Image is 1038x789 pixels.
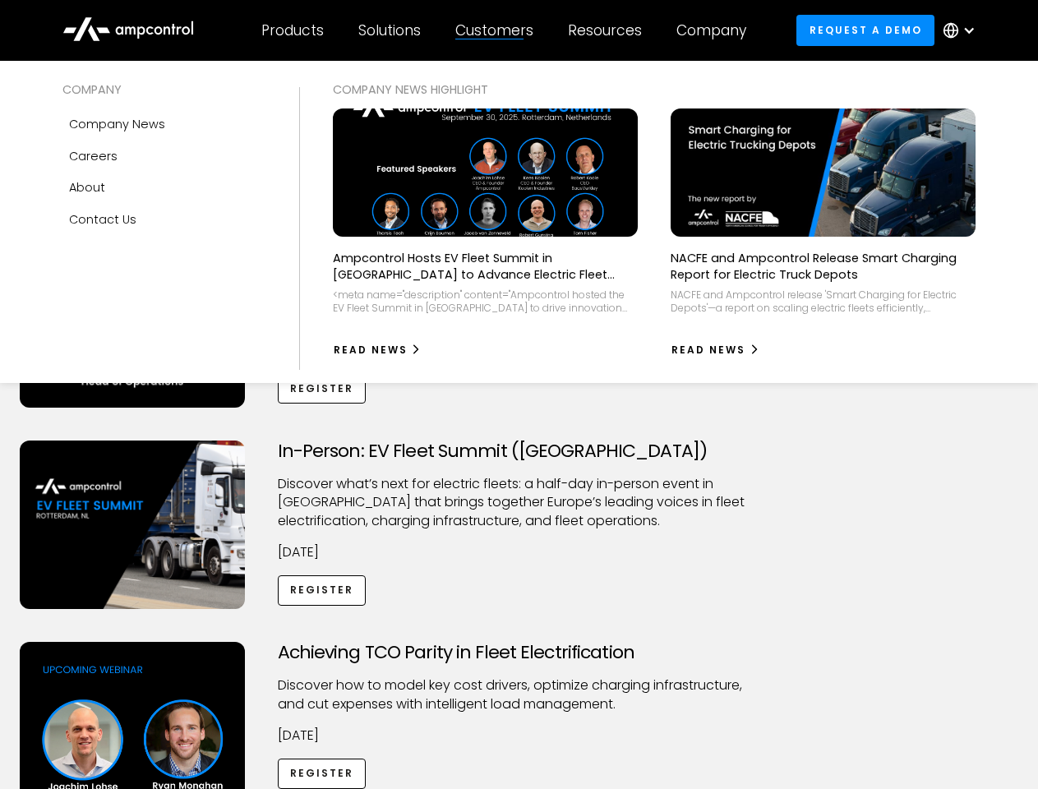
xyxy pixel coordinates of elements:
div: Products [261,21,324,39]
div: Company [676,21,746,39]
div: Careers [69,147,118,165]
p: Discover how to model key cost drivers, optimize charging infrastructure, and cut expenses with i... [278,676,761,713]
div: NACFE and Ampcontrol release 'Smart Charging for Electric Depots'—a report on scaling electric fl... [671,288,976,314]
div: Read News [334,343,408,358]
div: COMPANY NEWS Highlight [333,81,976,99]
a: Company news [62,108,266,140]
a: Register [278,759,367,789]
a: Read News [333,337,422,363]
a: Request a demo [796,15,934,45]
p: NACFE and Ampcontrol Release Smart Charging Report for Electric Truck Depots [671,250,976,283]
a: Register [278,373,367,404]
div: Solutions [358,21,421,39]
div: Customers [455,21,533,39]
div: Contact Us [69,210,136,228]
p: Ampcontrol Hosts EV Fleet Summit in [GEOGRAPHIC_DATA] to Advance Electric Fleet Management in [GE... [333,250,638,283]
div: Resources [568,21,642,39]
a: Careers [62,141,266,172]
div: About [69,178,105,196]
a: Contact Us [62,204,266,235]
a: Register [278,575,367,606]
p: [DATE] [278,727,761,745]
h3: Achieving TCO Parity in Fleet Electrification [278,642,761,663]
h3: In-Person: EV Fleet Summit ([GEOGRAPHIC_DATA]) [278,441,761,462]
a: About [62,172,266,203]
p: ​Discover what’s next for electric fleets: a half-day in-person event in [GEOGRAPHIC_DATA] that b... [278,475,761,530]
div: COMPANY [62,81,266,99]
div: <meta name="description" content="Ampcontrol hosted the EV Fleet Summit in [GEOGRAPHIC_DATA] to d... [333,288,638,314]
div: Company news [69,115,165,133]
div: Read News [671,343,745,358]
a: Read News [671,337,760,363]
p: [DATE] [278,543,761,561]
